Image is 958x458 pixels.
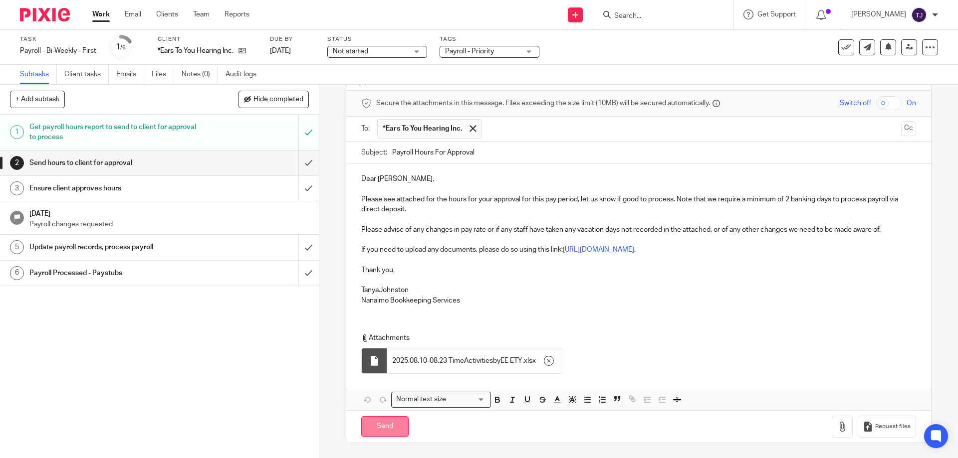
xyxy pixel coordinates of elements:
[391,392,491,407] div: Search for option
[225,9,249,19] a: Reports
[327,35,427,43] label: Status
[840,98,871,108] span: Switch off
[361,333,897,343] p: Attachments
[29,181,202,196] h1: Ensure client approves hours
[757,11,796,18] span: Get Support
[901,121,916,136] button: Cc
[10,181,24,195] div: 3
[158,46,234,56] p: *Ears To You Hearing Inc.
[361,174,916,184] p: Dear [PERSON_NAME],
[10,240,24,254] div: 5
[239,91,309,108] button: Hide completed
[253,96,303,104] span: Hide completed
[392,356,522,366] span: 2025.08.10-08.23 TimeActivitiesbyEE ETY
[270,47,291,54] span: [DATE]
[333,48,368,55] span: Not started
[120,45,126,50] small: /6
[270,35,315,43] label: Due by
[10,156,24,170] div: 2
[851,9,906,19] p: [PERSON_NAME]
[92,9,110,19] a: Work
[907,98,916,108] span: On
[10,266,24,280] div: 6
[858,416,916,438] button: Request files
[361,225,916,235] p: Please advise of any changes in pay rate or if any staff have taken any vacation days not recorde...
[10,125,24,139] div: 1
[394,394,448,405] span: Normal text size
[29,240,202,255] h1: Update payroll records, process payroll
[64,65,109,84] a: Client tasks
[158,35,257,43] label: Client
[563,246,634,253] a: [URL][DOMAIN_NAME]
[361,285,916,295] p: TanyaJohnston
[361,148,387,157] label: Subject:
[152,65,174,84] a: Files
[20,65,57,84] a: Subtasks
[10,91,65,108] button: + Add subtask
[226,65,264,84] a: Audit logs
[383,124,462,134] span: *Ears To You Hearing Inc.
[361,194,916,215] p: Please see attached for the hours for your approval for this pay period, let us know if good to p...
[156,9,178,19] a: Clients
[524,356,536,366] span: xlsx
[361,124,372,134] label: To:
[440,35,539,43] label: Tags
[361,296,916,305] p: Nanaimo Bookkeeping Services
[20,46,96,56] div: Payroll - Bi-Weekly - First
[445,48,494,55] span: Payroll - Priority
[361,416,409,438] input: Send
[193,9,210,19] a: Team
[361,245,916,255] p: If you need to upload any documents, please do so using this link: .
[29,206,309,219] h1: [DATE]
[361,265,916,275] p: Thank you,
[29,266,202,281] h1: Payroll Processed - Paystubs
[29,120,202,145] h1: Get payroll hours report to send to client for approval to process
[182,65,218,84] a: Notes (0)
[387,348,562,373] div: .
[20,8,70,21] img: Pixie
[116,41,126,53] div: 1
[376,98,710,108] span: Secure the attachments in this message. Files exceeding the size limit (10MB) will be secured aut...
[20,35,96,43] label: Task
[29,155,202,170] h1: Send hours to client for approval
[116,65,144,84] a: Emails
[875,423,911,431] span: Request files
[125,9,141,19] a: Email
[911,7,927,23] img: svg%3E
[449,394,485,405] input: Search for option
[29,219,309,229] p: Payroll changes requested
[613,12,703,21] input: Search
